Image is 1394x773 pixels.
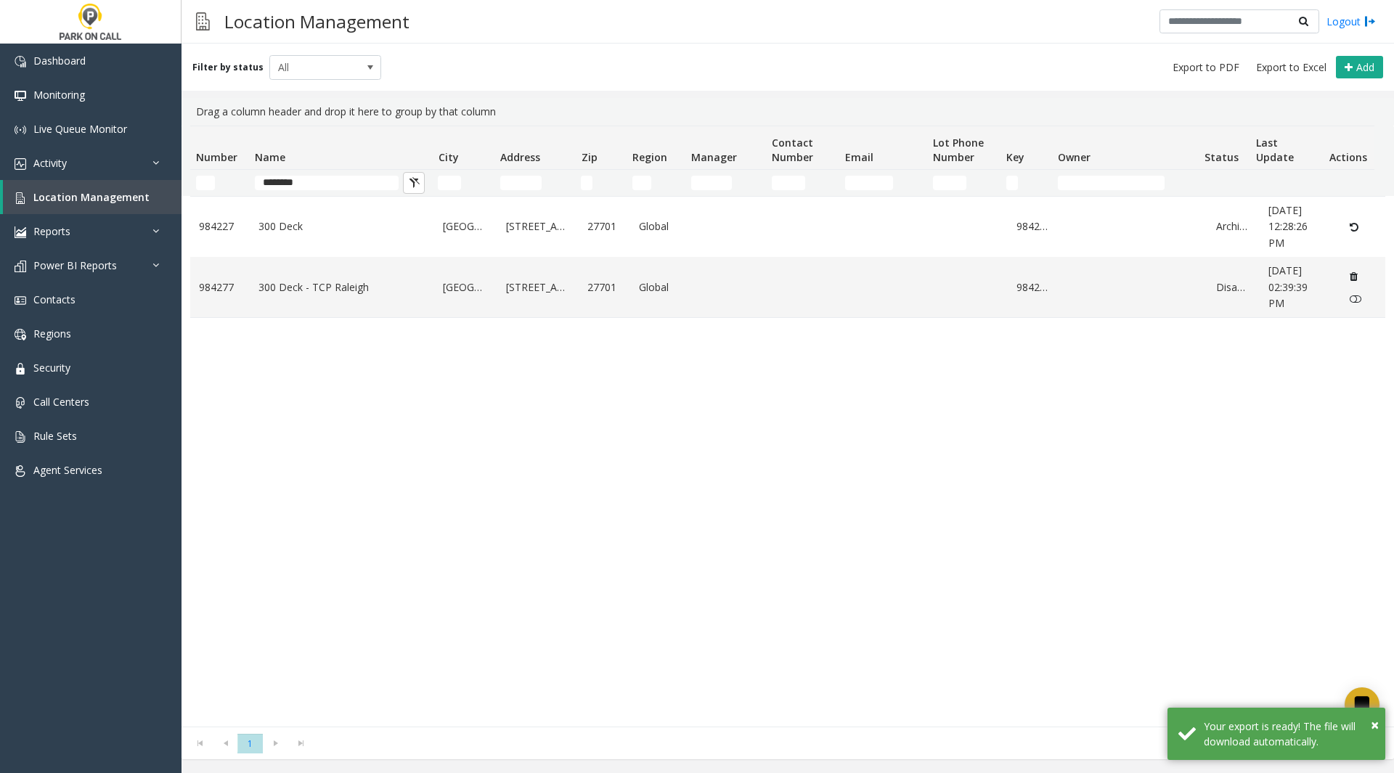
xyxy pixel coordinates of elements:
[190,98,1385,126] div: Drag a column header and drop it here to group by that column
[33,361,70,375] span: Security
[632,176,651,190] input: Region Filter
[15,56,26,68] img: 'icon'
[845,176,894,190] input: Email Filter
[1323,126,1374,170] th: Actions
[839,170,927,196] td: Email Filter
[1371,714,1379,736] button: Close
[33,54,86,68] span: Dashboard
[15,363,26,375] img: 'icon'
[15,226,26,238] img: 'icon'
[1006,150,1024,164] span: Key
[196,176,215,190] input: Number Filter
[494,170,575,196] td: Address Filter
[15,124,26,136] img: 'icon'
[1250,170,1323,196] td: Last Update Filter
[258,279,426,295] a: 300 Deck - TCP Raleigh
[587,279,621,295] a: 27701
[1268,263,1325,311] a: [DATE] 02:39:39 PM
[1058,176,1165,190] input: Owner Filter
[500,150,540,164] span: Address
[255,176,399,190] input: Name Filter
[15,465,26,477] img: 'icon'
[933,136,984,164] span: Lot Phone Number
[237,734,263,753] span: Page 1
[322,737,1379,750] kendo-pager-info: 1 - 2 of 2 items
[196,150,237,164] span: Number
[1173,60,1239,75] span: Export to PDF
[1250,57,1332,78] button: Export to Excel
[33,395,89,409] span: Call Centers
[249,170,432,196] td: Name Filter
[1204,719,1374,749] div: Your export is ready! The file will download automatically.
[15,431,26,443] img: 'icon'
[1342,264,1366,287] button: Delete
[33,224,70,238] span: Reports
[15,329,26,340] img: 'icon'
[15,192,26,204] img: 'icon'
[1268,263,1308,310] span: [DATE] 02:39:39 PM
[1326,14,1376,29] a: Logout
[1256,60,1326,75] span: Export to Excel
[33,463,102,477] span: Agent Services
[1199,126,1250,170] th: Status
[190,170,249,196] td: Number Filter
[685,170,766,196] td: Manager Filter
[1336,56,1383,79] button: Add
[33,190,150,204] span: Location Management
[432,170,494,196] td: City Filter
[1016,218,1051,234] a: 984227
[443,279,489,295] a: [GEOGRAPHIC_DATA]
[33,429,77,443] span: Rule Sets
[1364,14,1376,29] img: logout
[15,295,26,306] img: 'icon'
[632,150,667,164] span: Region
[1268,203,1325,251] a: [DATE] 12:28:26 PM
[15,397,26,409] img: 'icon'
[255,150,285,164] span: Name
[403,172,425,194] button: Clear
[691,150,737,164] span: Manager
[845,150,873,164] span: Email
[506,279,570,295] a: [STREET_ADDRESS]
[772,176,806,190] input: Contact Number Filter
[199,218,241,234] a: 984227
[1000,170,1052,196] td: Key Filter
[506,218,570,234] a: [STREET_ADDRESS]
[581,176,592,190] input: Zip Filter
[270,56,359,79] span: All
[443,218,489,234] a: [GEOGRAPHIC_DATA]
[1216,279,1250,295] a: Disabled
[258,218,426,234] a: 300 Deck
[691,176,733,190] input: Manager Filter
[1342,216,1366,239] button: Restore
[438,176,460,190] input: City Filter
[933,176,967,190] input: Lot Phone Number Filter
[217,4,417,39] h3: Location Management
[33,293,76,306] span: Contacts
[182,126,1394,727] div: Data table
[1052,170,1199,196] td: Owner Filter
[33,327,71,340] span: Regions
[627,170,685,196] td: Region Filter
[192,61,264,74] label: Filter by status
[766,170,839,196] td: Contact Number Filter
[439,150,459,164] span: City
[582,150,598,164] span: Zip
[1342,287,1369,311] button: Enable
[575,170,627,196] td: Zip Filter
[15,261,26,272] img: 'icon'
[587,218,621,234] a: 27701
[15,90,26,102] img: 'icon'
[639,279,681,295] a: Global
[196,4,210,39] img: pageIcon
[1323,170,1374,196] td: Actions Filter
[1199,170,1250,196] td: Status Filter
[1216,218,1250,234] a: Archived
[1167,57,1245,78] button: Export to PDF
[1006,176,1018,190] input: Key Filter
[33,156,67,170] span: Activity
[772,136,813,164] span: Contact Number
[1256,136,1294,164] span: Last Update
[3,180,182,214] a: Location Management
[1016,279,1051,295] a: 984277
